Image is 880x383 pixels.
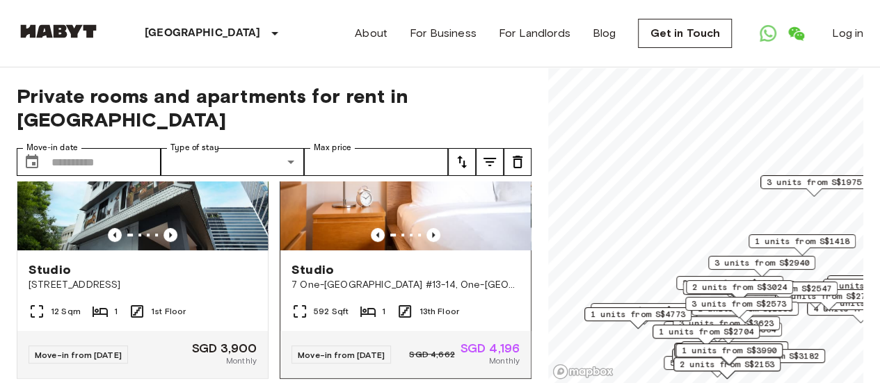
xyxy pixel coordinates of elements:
span: 1 [114,305,118,318]
div: Map marker [653,325,760,346]
p: [GEOGRAPHIC_DATA] [145,25,261,42]
a: Mapbox logo [552,364,614,380]
div: Map marker [676,276,783,298]
div: Map marker [749,234,856,256]
div: Map marker [673,316,780,338]
div: Map marker [674,343,781,365]
div: Map marker [730,282,838,303]
div: Map marker [591,303,698,325]
button: Previous image [426,228,440,242]
a: Marketing picture of unit SG-01-110-044_001Previous imagePrevious imageStudio[STREET_ADDRESS]12 S... [17,83,269,379]
span: 7 One-[GEOGRAPHIC_DATA] #13-14, One-[GEOGRAPHIC_DATA] 13-14 S138642 [291,278,520,292]
span: Monthly [226,355,257,367]
span: [STREET_ADDRESS] [29,278,257,292]
span: 1 units from S$2704 [659,325,753,338]
div: Map marker [691,302,799,323]
img: Habyt [17,24,100,38]
div: Map marker [685,297,792,318]
span: Monthly [489,355,520,367]
span: 3 units from S$1975 [767,176,861,188]
a: Open WhatsApp [754,19,782,47]
span: SGD 4,196 [461,342,520,355]
button: tune [476,148,504,176]
a: For Landlords [499,25,570,42]
div: Map marker [686,280,793,302]
span: 12 Sqm [51,305,81,318]
span: 1 units from S$4773 [591,308,685,320]
span: 13th Floor [419,305,459,318]
button: tune [448,148,476,176]
span: Studio [29,261,71,278]
div: Map marker [664,356,771,377]
a: Get in Touch [638,19,732,48]
span: 1 [382,305,385,318]
span: Move-in from [DATE] [298,350,385,360]
div: Map marker [584,307,691,329]
label: Type of stay [170,142,219,154]
div: Map marker [672,348,779,370]
span: Move-in from [DATE] [35,350,122,360]
div: Map marker [681,341,788,363]
a: Log in [832,25,863,42]
button: tune [504,148,531,176]
div: Map marker [675,343,783,365]
span: SGD 3,900 [192,342,257,355]
span: 1 units from S$3990 [682,344,776,357]
span: 3 units from S$2573 [691,298,786,310]
span: 1 units from S$4196 [597,304,691,316]
a: About [355,25,387,42]
span: 1 units from S$2547 [737,282,831,295]
span: 3 units from S$2940 [714,256,809,269]
div: Map marker [673,357,781,379]
button: Choose date [18,148,46,176]
div: Map marker [675,323,782,344]
span: 3 units from S$3623 [679,317,774,329]
button: Previous image [163,228,177,242]
div: Map marker [708,256,815,277]
span: SGD 4,662 [409,348,454,361]
span: 3 units from S$1985 [682,277,777,289]
span: 2 units from S$3024 [692,281,787,293]
a: For Business [410,25,477,42]
span: Studio [291,261,334,278]
div: Map marker [718,349,825,370]
button: Previous image [371,228,385,242]
a: Marketing picture of unit SG-01-106-001-01Previous imagePrevious imageStudio7 One-[GEOGRAPHIC_DAT... [280,83,531,379]
label: Move-in date [26,142,78,154]
span: 592 Sqft [314,305,349,318]
a: Open WeChat [782,19,810,47]
span: 1 units from S$3182 [724,350,819,362]
div: Map marker [760,175,867,197]
label: Max price [314,142,351,154]
a: Blog [593,25,616,42]
span: Private rooms and apartments for rent in [GEOGRAPHIC_DATA] [17,84,531,131]
div: Map marker [682,281,794,302]
span: 5 units from S$1680 [670,357,765,369]
span: 1 units from S$1418 [755,235,849,247]
span: 1st Floor [151,305,186,318]
button: Previous image [108,228,122,242]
